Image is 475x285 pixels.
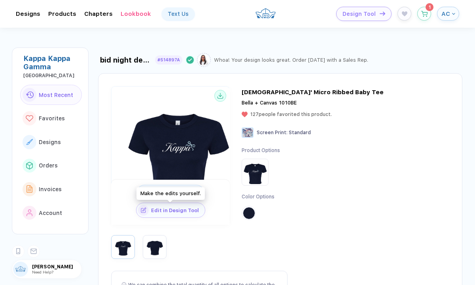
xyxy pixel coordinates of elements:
[16,10,40,17] div: DesignsToggle dropdown menu
[32,270,53,274] span: Need Help?
[242,147,280,154] div: Product Options
[121,10,151,17] div: Lookbook
[23,54,82,71] div: Kappa Kappa Gamma
[48,10,76,17] div: ProductsToggle dropdown menu
[26,162,33,169] img: link to icon
[198,54,210,66] img: Sophie.png
[255,5,276,22] img: crown
[437,7,459,21] button: AC
[39,92,73,98] span: Most Recent
[39,139,61,145] span: Designs
[242,100,297,106] span: Bella + Canvas 1010BE
[20,179,82,199] button: link to iconInvoices
[20,85,82,105] button: link to iconMost Recent
[84,10,113,17] div: ChaptersToggle dropdown menu chapters
[441,10,450,17] span: AC
[138,205,149,216] img: icon
[257,130,288,135] span: Screen Print :
[32,264,81,270] span: [PERSON_NAME]
[13,262,28,277] img: user profile
[242,89,384,96] div: Ladies' Micro Ribbed Baby Tee
[157,57,180,63] div: #514897A
[26,209,33,217] img: link to icon
[100,56,152,64] div: bid night design 2
[39,186,62,192] span: Invoices
[39,210,62,216] span: Account
[426,3,433,11] sup: 1
[26,139,33,145] img: link to icon
[39,115,65,122] span: Favorites
[115,88,241,215] img: 757dd7b9-10dd-4822-8f95-4a4cfcf98a3b_nt_front_1757201652787.jpg
[162,8,195,20] a: Text Us
[243,160,267,184] img: Product Option
[26,91,34,98] img: link to icon
[121,10,151,17] div: LookbookToggle dropdown menu chapters
[149,207,205,213] span: Edit in Design Tool
[429,5,431,9] span: 1
[242,127,254,138] img: Screen Print
[343,11,376,17] span: Design Tool
[336,7,392,21] button: Design Toolicon
[250,112,332,117] span: 127 people favorited this product.
[26,185,33,193] img: link to icon
[20,132,82,152] button: link to iconDesigns
[113,237,133,257] img: 757dd7b9-10dd-4822-8f95-4a4cfcf98a3b_nt_front_1757201652787.jpg
[20,108,82,129] button: link to iconFavorites
[20,156,82,176] button: link to iconOrders
[137,185,204,200] button: iconRequest Changes
[20,203,82,223] button: link to iconAccount
[168,11,189,17] div: Text Us
[39,162,58,169] span: Orders
[380,11,385,16] img: icon
[214,57,368,63] div: Whoa! Your design looks great. Order [DATE] with a Sales Rep.
[136,203,205,218] button: iconEdit in Design Tool
[289,130,311,135] span: Standard
[23,73,82,78] div: Hillsdale College
[136,187,205,200] div: Make the edits yourself.
[26,115,33,122] img: link to icon
[242,194,280,200] div: Color Options
[145,237,165,257] img: 757dd7b9-10dd-4822-8f95-4a4cfcf98a3b_nt_back_1757201652789.jpg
